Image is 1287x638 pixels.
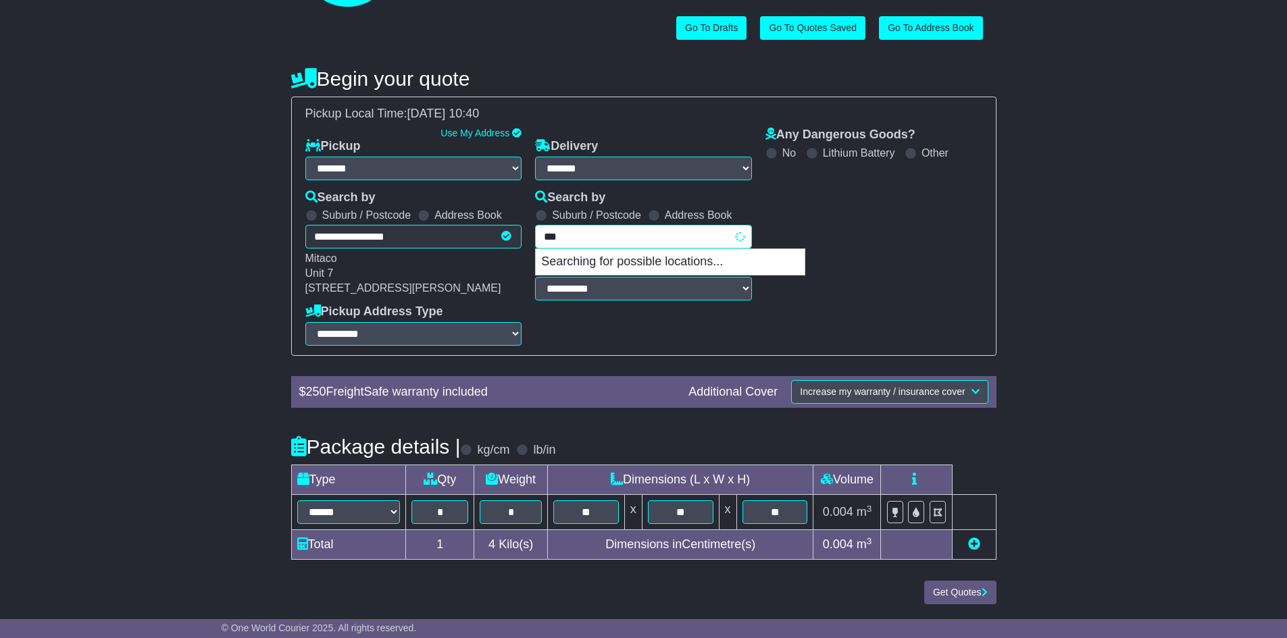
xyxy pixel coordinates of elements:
label: Address Book [434,209,502,221]
td: 1 [406,530,474,560]
span: [STREET_ADDRESS][PERSON_NAME] [305,282,501,294]
td: x [719,495,736,530]
td: Qty [406,465,474,495]
h4: Begin your quote [291,68,996,90]
label: Suburb / Postcode [552,209,641,221]
button: Get Quotes [924,581,996,604]
td: Total [291,530,406,560]
label: Search by [535,190,605,205]
span: © One World Courier 2025. All rights reserved. [222,622,417,633]
span: [DATE] 10:40 [407,107,480,120]
label: Pickup Address Type [305,304,443,319]
span: Mitaco [305,252,337,264]
label: Any Dangerous Goods? [765,128,915,142]
p: Searching for possible locations... [536,249,805,275]
label: Lithium Battery [823,147,895,159]
td: x [624,495,642,530]
label: Pickup [305,139,361,154]
td: Weight [474,465,548,495]
label: Delivery [535,139,598,154]
td: Kilo(s) [474,530,548,560]
label: kg/cm [477,443,509,458]
td: Dimensions (L x W x H) [547,465,813,495]
button: Increase my warranty / insurance cover [791,380,988,404]
span: 0.004 [823,505,853,519]
a: Go To Quotes Saved [760,16,865,40]
td: Type [291,465,406,495]
h4: Package details | [291,435,461,458]
a: Add new item [968,537,980,551]
span: m [857,505,872,519]
div: $ FreightSafe warranty included [293,385,682,400]
label: Search by [305,190,376,205]
div: Additional Cover [682,385,784,400]
a: Go To Address Book [879,16,982,40]
sup: 3 [867,536,872,546]
label: Address Book [665,209,732,221]
label: Other [922,147,949,159]
a: Go To Drafts [676,16,747,40]
span: Increase my warranty / insurance cover [800,386,965,397]
label: No [782,147,796,159]
td: Dimensions in Centimetre(s) [547,530,813,560]
span: Unit 7 [305,267,334,279]
span: 4 [488,537,495,551]
sup: 3 [867,504,872,514]
a: Use My Address [440,128,509,138]
span: 250 [306,385,326,398]
div: Pickup Local Time: [299,107,989,122]
label: lb/in [533,443,555,458]
label: Suburb / Postcode [322,209,411,221]
td: Volume [813,465,881,495]
span: 0.004 [823,537,853,551]
span: m [857,537,872,551]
